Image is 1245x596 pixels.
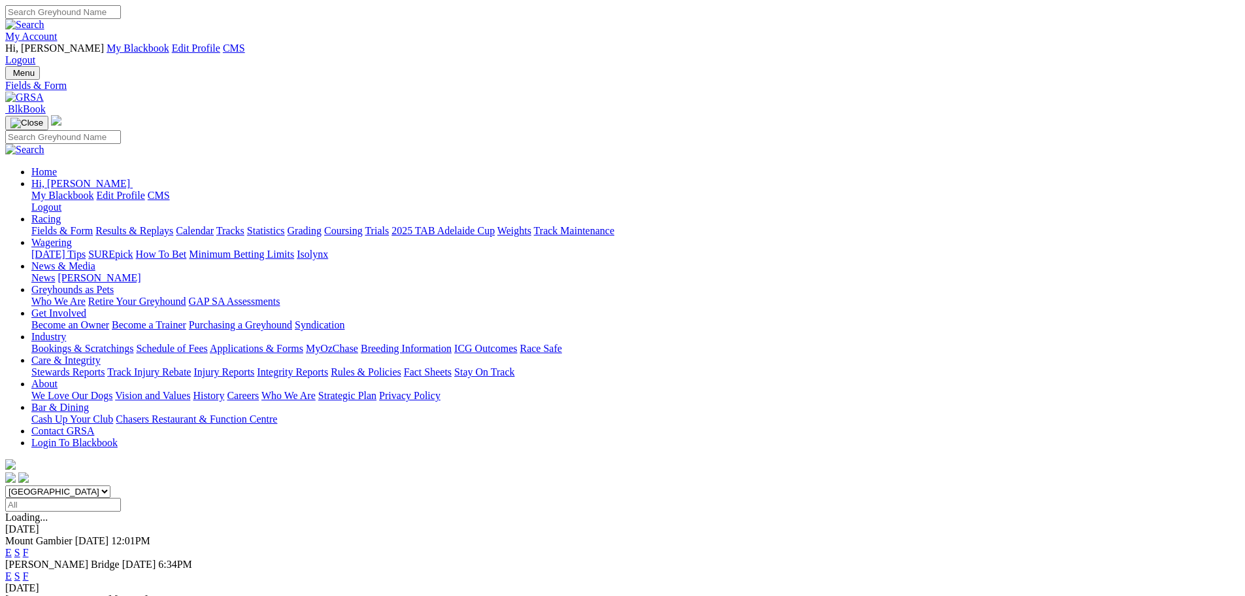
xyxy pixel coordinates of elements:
[31,190,94,201] a: My Blackbook
[5,535,73,546] span: Mount Gambier
[31,225,1240,237] div: Racing
[5,472,16,483] img: facebook.svg
[5,130,121,144] input: Search
[210,343,303,354] a: Applications & Forms
[5,43,1240,66] div: My Account
[391,225,495,236] a: 2025 TAB Adelaide Cup
[58,272,141,283] a: [PERSON_NAME]
[534,225,614,236] a: Track Maintenance
[111,535,150,546] span: 12:01PM
[158,559,192,570] span: 6:34PM
[31,202,61,213] a: Logout
[5,80,1240,92] a: Fields & Form
[136,249,187,260] a: How To Bet
[176,225,214,236] a: Calendar
[31,390,1240,402] div: About
[5,144,44,156] img: Search
[31,366,1240,378] div: Care & Integrity
[31,390,112,401] a: We Love Our Dogs
[223,43,245,54] a: CMS
[5,498,121,512] input: Select date
[13,68,35,78] span: Menu
[18,472,29,483] img: twitter.svg
[31,296,86,307] a: Who We Are
[404,366,452,377] a: Fact Sheets
[324,225,363,236] a: Coursing
[14,570,20,582] a: S
[5,523,1240,535] div: [DATE]
[31,378,58,389] a: About
[116,413,277,425] a: Chasers Restaurant & Function Centre
[306,343,358,354] a: MyOzChase
[257,366,328,377] a: Integrity Reports
[14,547,20,558] a: S
[51,115,61,126] img: logo-grsa-white.png
[23,547,29,558] a: F
[31,343,133,354] a: Bookings & Scratchings
[261,390,316,401] a: Who We Are
[31,272,1240,284] div: News & Media
[5,559,120,570] span: [PERSON_NAME] Bridge
[31,166,57,177] a: Home
[31,237,72,248] a: Wagering
[189,296,280,307] a: GAP SA Assessments
[31,413,113,425] a: Cash Up Your Club
[31,284,114,295] a: Greyhounds as Pets
[31,225,93,236] a: Fields & Form
[227,390,259,401] a: Careers
[88,249,133,260] a: SUREpick
[31,425,94,436] a: Contact GRSA
[31,413,1240,425] div: Bar & Dining
[8,103,46,114] span: BlkBook
[31,319,1240,331] div: Get Involved
[5,66,40,80] button: Toggle navigation
[122,559,156,570] span: [DATE]
[97,190,145,201] a: Edit Profile
[216,225,244,236] a: Tracks
[31,437,118,448] a: Login To Blackbook
[5,43,104,54] span: Hi, [PERSON_NAME]
[5,582,1240,594] div: [DATE]
[112,319,186,330] a: Become a Trainer
[31,366,105,377] a: Stewards Reports
[115,390,190,401] a: Vision and Values
[31,272,55,283] a: News
[148,190,170,201] a: CMS
[31,190,1240,213] div: Hi, [PERSON_NAME]
[5,19,44,31] img: Search
[31,355,101,366] a: Care & Integrity
[454,366,514,377] a: Stay On Track
[189,249,294,260] a: Minimum Betting Limits
[520,343,561,354] a: Race Safe
[95,225,173,236] a: Results & Replays
[31,296,1240,307] div: Greyhounds as Pets
[5,54,35,65] a: Logout
[193,366,254,377] a: Injury Reports
[365,225,389,236] a: Trials
[5,31,58,42] a: My Account
[88,296,186,307] a: Retire Your Greyhound
[172,43,220,54] a: Edit Profile
[31,307,86,319] a: Get Involved
[297,249,328,260] a: Isolynx
[5,103,46,114] a: BlkBook
[5,116,48,130] button: Toggle navigation
[31,249,1240,260] div: Wagering
[136,343,207,354] a: Schedule of Fees
[331,366,401,377] a: Rules & Policies
[23,570,29,582] a: F
[189,319,292,330] a: Purchasing a Greyhound
[5,92,44,103] img: GRSA
[31,178,133,189] a: Hi, [PERSON_NAME]
[193,390,224,401] a: History
[31,343,1240,355] div: Industry
[379,390,440,401] a: Privacy Policy
[288,225,322,236] a: Grading
[5,5,121,19] input: Search
[31,213,61,224] a: Racing
[10,118,43,128] img: Close
[361,343,452,354] a: Breeding Information
[107,43,169,54] a: My Blackbook
[454,343,517,354] a: ICG Outcomes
